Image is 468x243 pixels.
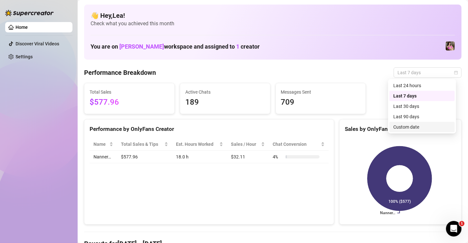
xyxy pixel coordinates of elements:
[90,88,169,96] span: Total Sales
[393,123,451,131] div: Custom date
[119,43,164,50] span: [PERSON_NAME]
[91,20,455,27] span: Check what you achieved this month
[117,138,172,151] th: Total Sales & Tips
[389,101,455,111] div: Last 30 days
[84,68,156,77] h4: Performance Breakdown
[389,80,455,91] div: Last 24 hours
[227,151,269,163] td: $32.11
[227,138,269,151] th: Sales / Hour
[91,11,455,20] h4: 👋 Hey, Lea !
[393,113,451,120] div: Last 90 days
[117,151,172,163] td: $577.96
[393,82,451,89] div: Last 24 hours
[389,91,455,101] div: Last 7 days
[93,141,108,148] span: Name
[90,138,117,151] th: Name
[393,103,451,110] div: Last 30 days
[446,41,455,51] img: Nanner
[273,141,320,148] span: Chat Conversion
[185,88,265,96] span: Active Chats
[281,88,361,96] span: Messages Sent
[185,96,265,109] span: 189
[91,43,260,50] h1: You are on workspace and assigned to creator
[397,68,458,77] span: Last 7 days
[273,153,283,160] span: 4 %
[172,151,227,163] td: 18.0 h
[5,10,54,16] img: logo-BBDzfeDw.svg
[16,25,28,30] a: Home
[176,141,218,148] div: Est. Hours Worked
[454,71,458,75] span: calendar
[121,141,163,148] span: Total Sales & Tips
[389,122,455,132] div: Custom date
[459,221,464,226] span: 1
[345,125,456,133] div: Sales by OnlyFans Creator
[446,221,462,237] iframe: Intercom live chat
[389,111,455,122] div: Last 90 days
[16,54,33,59] a: Settings
[90,151,117,163] td: Nanner…
[16,41,59,46] a: Discover Viral Videos
[269,138,329,151] th: Chat Conversion
[393,92,451,99] div: Last 7 days
[281,96,361,109] span: 709
[380,211,395,215] text: Nanner…
[236,43,239,50] span: 1
[90,96,169,109] span: $577.96
[90,125,329,133] div: Performance by OnlyFans Creator
[231,141,260,148] span: Sales / Hour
